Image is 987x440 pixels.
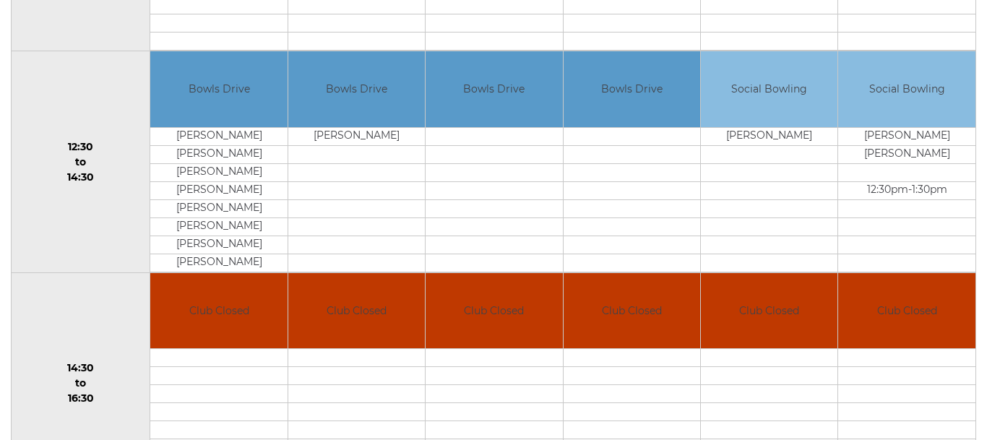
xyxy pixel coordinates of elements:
td: [PERSON_NAME] [701,127,837,145]
td: [PERSON_NAME] [150,181,287,199]
td: Bowls Drive [564,51,700,127]
td: [PERSON_NAME] [838,145,975,163]
td: Club Closed [288,273,425,349]
td: [PERSON_NAME] [150,145,287,163]
td: Social Bowling [701,51,837,127]
td: [PERSON_NAME] [288,127,425,145]
td: [PERSON_NAME] [150,127,287,145]
td: [PERSON_NAME] [150,236,287,254]
td: Club Closed [426,273,562,349]
td: [PERSON_NAME] [150,163,287,181]
td: Bowls Drive [150,51,287,127]
td: Club Closed [150,273,287,349]
td: Bowls Drive [288,51,425,127]
td: [PERSON_NAME] [150,199,287,217]
td: 12:30 to 14:30 [12,51,150,273]
td: Social Bowling [838,51,975,127]
td: [PERSON_NAME] [838,127,975,145]
td: Club Closed [564,273,700,349]
td: Club Closed [701,273,837,349]
td: 12:30pm-1:30pm [838,181,975,199]
td: [PERSON_NAME] [150,254,287,272]
td: [PERSON_NAME] [150,217,287,236]
td: Bowls Drive [426,51,562,127]
td: Club Closed [838,273,975,349]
